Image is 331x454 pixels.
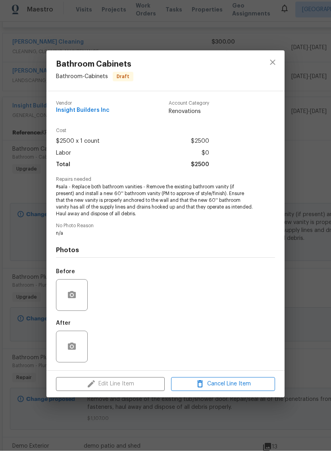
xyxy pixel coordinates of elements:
span: No Photo Reason [56,226,275,232]
span: Renovations [169,111,209,119]
span: $2500 [191,139,209,150]
span: Repairs needed [56,180,275,185]
button: close [263,56,282,75]
span: Insight Builders Inc [56,111,110,117]
span: $2500 x 1 count [56,139,100,150]
span: Labor [56,151,71,162]
span: Cancel Line Item [173,382,273,392]
span: Draft [114,76,133,84]
span: Bathroom Cabinets [56,63,133,72]
span: $0 [202,151,209,162]
h5: After [56,324,71,329]
span: $2500 [191,162,209,174]
h5: Before [56,272,75,278]
span: n/a [56,233,253,240]
span: Vendor [56,104,110,109]
span: Bathroom - Cabinets [56,77,108,82]
span: #sala - Replace both bathroom vanities - Remove the existing bathroom vanity (if present) and ins... [56,187,253,220]
span: Cost [56,131,209,136]
span: Account Category [169,104,209,109]
h4: Photos [56,249,275,257]
button: Cancel Line Item [171,380,275,394]
span: Total [56,162,70,174]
